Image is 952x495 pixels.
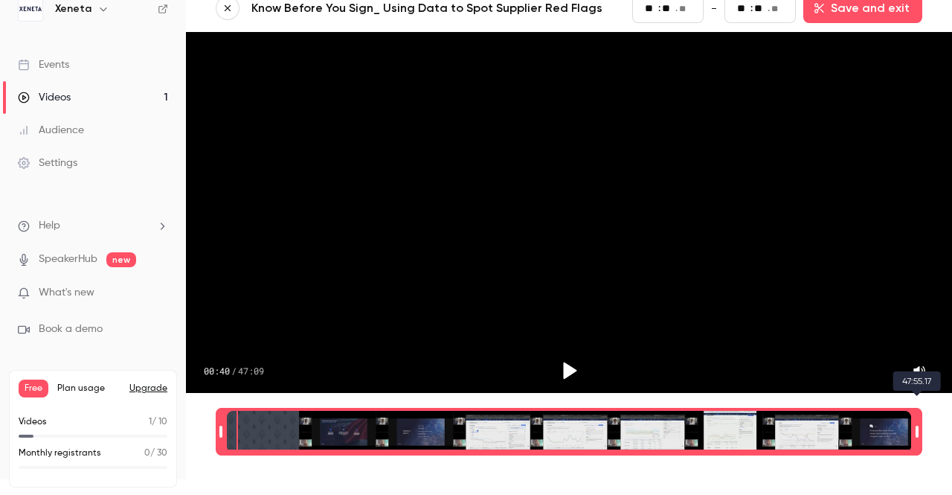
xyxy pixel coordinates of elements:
[771,1,783,17] input: milliseconds
[904,356,934,386] button: Mute
[186,32,952,393] section: Video player
[238,365,264,377] span: 47:09
[675,1,678,16] span: .
[39,322,103,337] span: Book a demo
[204,365,230,377] span: 00:40
[679,1,691,17] input: milliseconds
[106,252,136,267] span: new
[18,123,84,138] div: Audience
[204,365,264,377] div: 00:40
[19,415,47,429] p: Videos
[144,447,167,460] p: / 30
[18,156,77,170] div: Settings
[912,409,922,454] div: Time range seconds end time
[39,252,97,267] a: SpeakerHub
[149,415,167,429] p: / 10
[750,1,753,16] span: :
[39,285,94,301] span: What's new
[216,411,922,453] div: Time range selector
[144,449,150,458] span: 0
[57,383,120,395] span: Plan usage
[19,447,101,460] p: Monthly registrants
[18,90,71,105] div: Videos
[658,1,660,16] span: :
[19,380,48,397] span: Free
[39,218,60,234] span: Help
[768,1,770,16] span: .
[150,287,168,300] iframe: Noticeable Trigger
[551,353,587,389] button: Play
[216,409,226,454] div: Time range seconds start time
[18,218,168,234] li: help-dropdown-opener
[18,57,69,72] div: Events
[231,365,237,377] span: /
[149,418,152,427] span: 1
[55,1,91,16] h6: Xeneta
[129,383,167,395] button: Upgrade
